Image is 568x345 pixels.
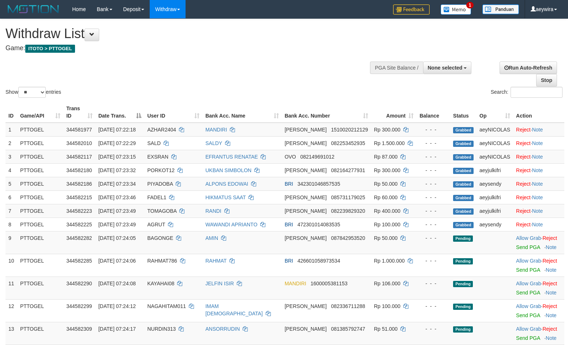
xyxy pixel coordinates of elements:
a: Note [532,208,543,214]
a: Reject [542,326,557,332]
span: 344582299 [66,303,92,309]
span: NURDIN313 [147,326,176,332]
a: WAWANDI APRIANTO [205,222,257,227]
span: Rp 50.000 [374,181,398,187]
div: - - - [419,194,447,201]
label: Show entries [5,87,61,98]
a: Send PGA [516,312,540,318]
td: · [513,190,564,204]
input: Search: [511,87,563,98]
span: 344582180 [66,167,92,173]
td: · [513,254,564,277]
span: Copy 082149691012 to clipboard [300,154,334,160]
span: [DATE] 07:23:32 [98,167,136,173]
a: Note [546,335,557,341]
td: 13 [5,322,17,345]
a: RANDI [205,208,221,214]
span: Rp 100.000 [374,222,400,227]
span: Rp 100.000 [374,303,400,309]
span: Copy 1600005381153 to clipboard [310,281,347,286]
span: RAHMAT786 [147,258,177,264]
td: PTTOGEL [17,177,63,190]
span: 344582282 [66,235,92,241]
span: [DATE] 07:23:49 [98,222,136,227]
span: [DATE] 07:23:15 [98,154,136,160]
button: None selected [423,62,472,74]
a: Note [546,312,557,318]
span: [PERSON_NAME] [285,140,327,146]
span: Copy 342301046857535 to clipboard [298,181,340,187]
td: 2 [5,136,17,150]
td: · [513,231,564,254]
span: 344582290 [66,281,92,286]
th: User ID: activate to sort column ascending [144,102,202,123]
span: 344582117 [66,154,92,160]
a: Reject [516,167,531,173]
a: ANSORRUDIN [205,326,240,332]
a: Note [532,222,543,227]
th: Bank Acc. Name: activate to sort column ascending [202,102,281,123]
span: Rp 300.000 [374,127,400,133]
td: PTTOGEL [17,277,63,299]
a: Allow Grab [516,281,541,286]
th: Trans ID: activate to sort column ascending [63,102,95,123]
span: AGRUT [147,222,165,227]
a: IMAM [DEMOGRAPHIC_DATA] [205,303,263,316]
a: Reject [542,281,557,286]
a: MANDIRI [205,127,227,133]
a: Note [532,154,543,160]
span: Rp 60.000 [374,194,398,200]
span: Grabbed [453,181,474,188]
span: PORKOT12 [147,167,175,173]
span: 344582223 [66,208,92,214]
span: Grabbed [453,222,474,228]
a: Note [532,181,543,187]
td: 6 [5,190,17,204]
td: · [513,322,564,345]
span: Rp 106.000 [374,281,400,286]
select: Showentries [18,87,46,98]
th: Amount: activate to sort column ascending [371,102,417,123]
span: Rp 300.000 [374,167,400,173]
div: - - - [419,257,447,264]
td: PTTOGEL [17,231,63,254]
td: aeysendy [477,177,513,190]
td: · [513,204,564,218]
span: [DATE] 07:24:05 [98,235,136,241]
div: PGA Site Balance / [370,62,423,74]
span: 344582285 [66,258,92,264]
a: Note [546,244,557,250]
span: [PERSON_NAME] [285,127,327,133]
span: PIYADOBA [147,181,173,187]
span: Copy 082253452935 to clipboard [331,140,365,146]
span: [DATE] 07:24:17 [98,326,136,332]
span: ITOTO > PTTOGEL [25,45,75,53]
span: Rp 1.000.000 [374,258,405,264]
td: 9 [5,231,17,254]
a: Note [546,267,557,273]
td: · [513,123,564,137]
th: Action [513,102,564,123]
div: - - - [419,207,447,215]
span: 344582215 [66,194,92,200]
a: Note [532,194,543,200]
span: [DATE] 07:23:34 [98,181,136,187]
span: EXSRAN [147,154,168,160]
td: 10 [5,254,17,277]
th: Balance [416,102,450,123]
td: PTTOGEL [17,163,63,177]
span: · [516,258,542,264]
img: MOTION_logo.png [5,4,61,15]
a: Send PGA [516,267,540,273]
span: [DATE] 07:22:18 [98,127,136,133]
span: SALD [147,140,161,146]
span: [DATE] 07:23:46 [98,194,136,200]
span: Copy 1510020212129 to clipboard [331,127,368,133]
span: Rp 50.000 [374,235,398,241]
td: 12 [5,299,17,322]
a: Reject [516,181,531,187]
div: - - - [419,180,447,188]
a: UKBAN SIMBOLON [205,167,251,173]
span: · [516,281,542,286]
span: BRI [285,258,293,264]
